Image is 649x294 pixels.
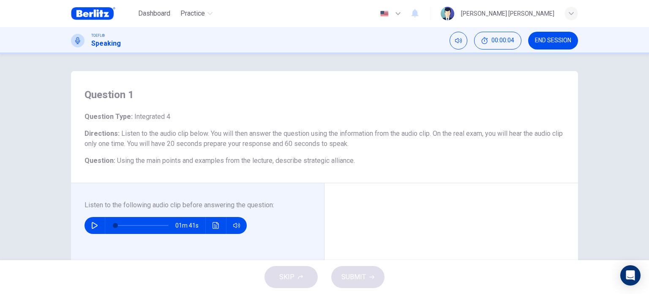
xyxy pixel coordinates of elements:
span: 00:00:04 [491,37,514,44]
h6: Directions : [85,129,564,149]
a: Berlitz Brasil logo [71,5,135,22]
h6: Listen to the following audio clip before answering the question : [85,200,300,210]
img: Berlitz Brasil logo [71,5,115,22]
span: Dashboard [138,8,170,19]
span: TOEFL® [91,33,105,38]
button: Dashboard [135,6,174,21]
h1: Speaking [91,38,121,49]
button: Practice [177,6,216,21]
span: 01m 41s [175,217,205,234]
h4: Question 1 [85,88,564,102]
div: [PERSON_NAME] [PERSON_NAME] [461,8,554,19]
img: Profile picture [441,7,454,20]
button: 00:00:04 [474,32,521,49]
button: END SESSION [528,32,578,49]
span: Integrated 4 [133,113,170,121]
h6: Question Type : [85,112,564,122]
span: Practice [180,8,205,19]
button: Click to see the audio transcription [209,217,223,234]
span: END SESSION [535,37,571,44]
div: Mute [450,32,467,49]
img: en [379,11,390,17]
div: Hide [474,32,521,49]
h6: Question : [85,156,564,166]
span: Using the main points and examples from the lecture, describe strategic alliance. [117,157,355,165]
span: Listen to the audio clip below. You will then answer the question using the information from the ... [85,129,563,148]
div: Open Intercom Messenger [620,265,641,286]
